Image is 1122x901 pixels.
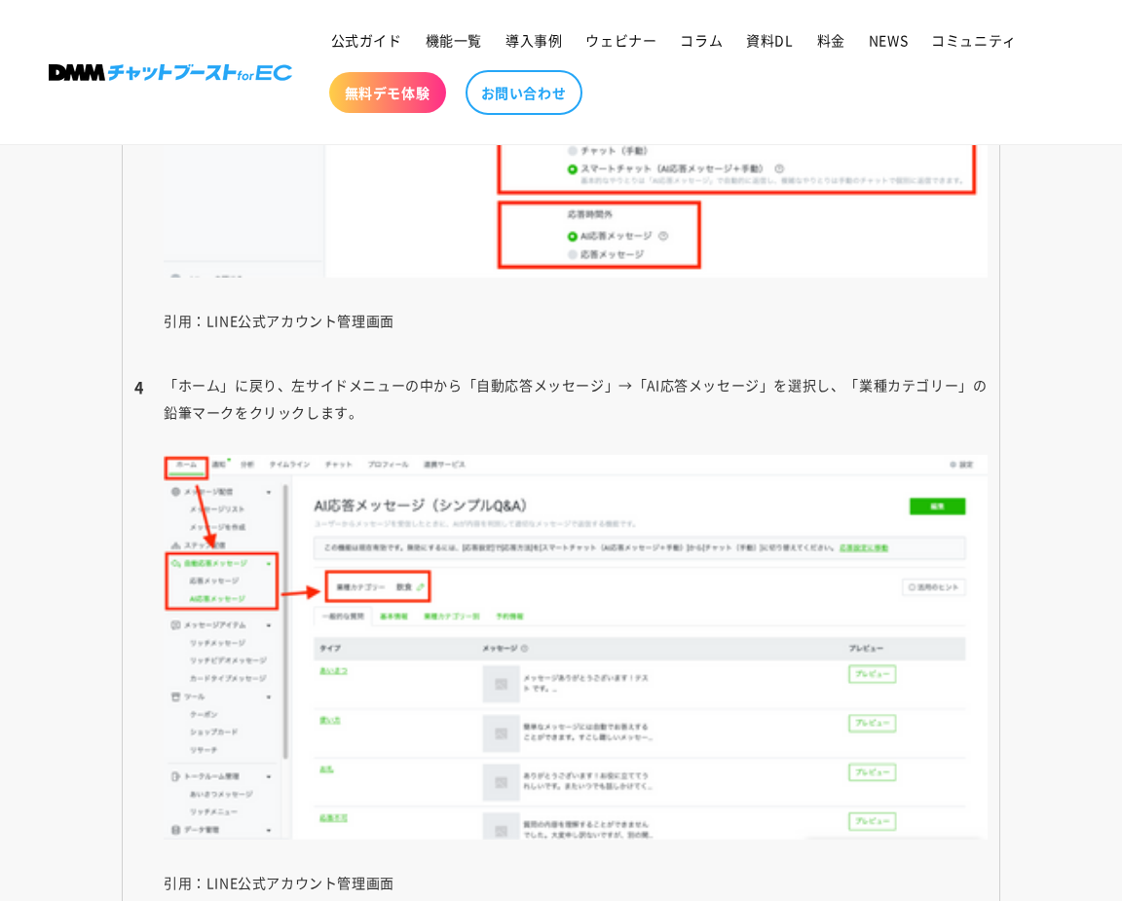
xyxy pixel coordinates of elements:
span: 無料デモ体験 [345,84,430,101]
span: 料金 [817,31,845,49]
span: 資料DL [746,31,793,49]
img: 株式会社DMM Boost [49,64,292,81]
a: お問い合わせ [466,70,582,115]
span: コラム [680,31,723,49]
a: コミュニティ [919,19,1028,60]
span: 機能一覧 [426,31,482,49]
span: NEWS [869,31,908,49]
span: コミュニティ [931,31,1017,49]
span: 導入事例 [505,31,562,49]
a: 資料DL [734,19,804,60]
a: 公式ガイド [319,19,414,60]
span: ウェビナー [585,31,656,49]
a: ウェビナー [574,19,668,60]
a: コラム [668,19,734,60]
a: 導入事例 [494,19,574,60]
a: NEWS [857,19,919,60]
a: 機能一覧 [414,19,494,60]
span: 公式ガイド [331,31,402,49]
a: 無料デモ体験 [329,72,446,113]
span: お問い合わせ [481,84,567,101]
a: 料金 [805,19,857,60]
